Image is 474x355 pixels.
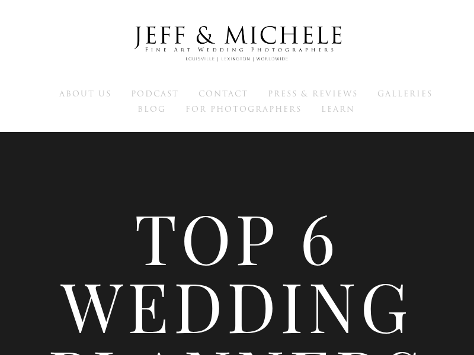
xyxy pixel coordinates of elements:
[377,88,433,99] a: Galleries
[185,104,302,115] span: For Photographers
[137,104,166,114] a: Blog
[268,88,358,99] a: Press & Reviews
[321,104,355,114] a: Learn
[137,104,166,115] span: Blog
[131,88,179,99] a: Podcast
[185,104,302,114] a: For Photographers
[198,88,248,99] a: Contact
[321,104,355,115] span: Learn
[59,88,111,99] a: About Us
[118,15,355,73] img: Louisville Wedding Photographers - Jeff & Michele Wedding Photographers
